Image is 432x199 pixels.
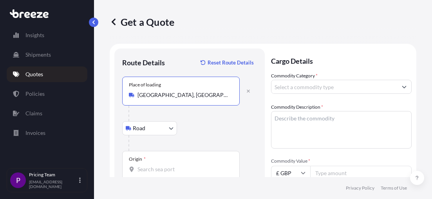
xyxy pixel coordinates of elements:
div: Place of loading [129,82,161,88]
p: Claims [25,109,42,117]
a: Shipments [7,47,87,63]
p: Reset Route Details [208,59,254,66]
span: Road [133,124,145,132]
input: Select a commodity type [271,80,397,94]
p: Get a Quote [110,16,174,28]
p: Route Details [122,58,165,67]
a: Quotes [7,66,87,82]
button: Reset Route Details [197,56,257,69]
a: Privacy Policy [346,185,374,191]
label: Commodity Category [271,72,318,80]
a: Policies [7,86,87,102]
a: Claims [7,106,87,121]
a: Terms of Use [381,185,407,191]
p: Policies [25,90,45,98]
p: Quotes [25,70,43,78]
label: Commodity Description [271,103,323,111]
input: Origin [137,165,230,173]
div: Origin [129,156,146,162]
span: P [16,176,20,184]
a: Invoices [7,125,87,141]
p: Shipments [25,51,51,59]
p: Invoices [25,129,45,137]
a: Insights [7,27,87,43]
p: Cargo Details [271,48,412,72]
button: Select transport [122,121,177,135]
p: Insights [25,31,44,39]
span: Commodity Value [271,158,412,164]
input: Place of loading [137,91,230,99]
button: Show suggestions [397,80,411,94]
input: Type amount [310,166,412,180]
p: Pricing Team [29,172,78,178]
p: [EMAIL_ADDRESS][DOMAIN_NAME] [29,179,78,189]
